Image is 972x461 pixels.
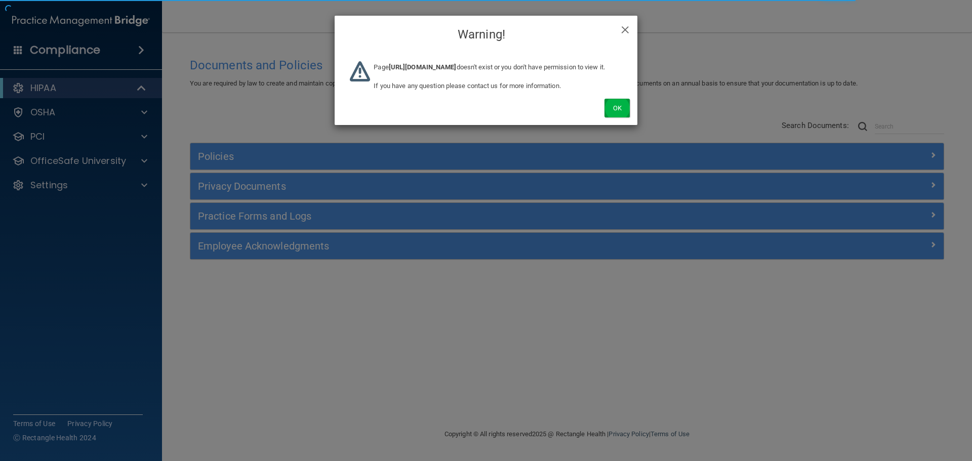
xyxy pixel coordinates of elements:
[604,99,630,117] button: Ok
[621,18,630,38] span: ×
[374,80,622,92] p: If you have any question please contact us for more information.
[374,61,622,73] p: Page doesn't exist or you don't have permission to view it.
[389,63,457,71] b: [URL][DOMAIN_NAME]
[350,61,370,81] img: warning-logo.669c17dd.png
[342,23,630,46] h4: Warning!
